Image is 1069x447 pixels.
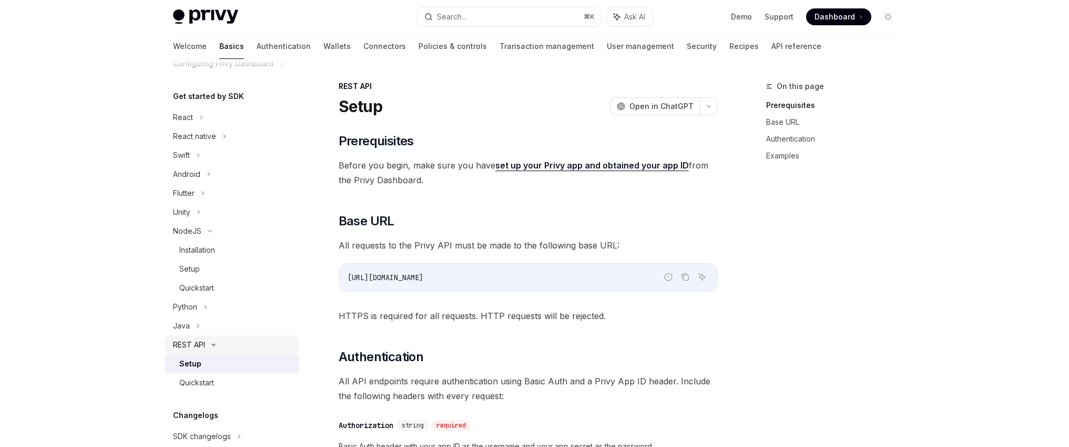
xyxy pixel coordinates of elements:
[173,320,190,332] div: Java
[687,34,717,59] a: Security
[766,147,905,164] a: Examples
[339,309,718,323] span: HTTPS is required for all requests. HTTP requests will be rejected.
[165,260,299,279] a: Setup
[417,7,601,26] button: Search...⌘K
[766,114,905,131] a: Base URL
[173,149,190,162] div: Swift
[173,90,244,103] h5: Get started by SDK
[179,244,215,256] div: Installation
[729,34,759,59] a: Recipes
[607,34,674,59] a: User management
[815,12,855,22] span: Dashboard
[173,409,218,422] h5: Changelogs
[695,270,709,284] button: Ask AI
[173,225,201,237] div: NodeJS
[173,9,238,24] img: light logo
[629,101,694,112] span: Open in ChatGPT
[806,8,871,25] a: Dashboard
[165,354,299,373] a: Setup
[777,80,824,93] span: On this page
[173,339,205,351] div: REST API
[339,81,718,92] div: REST API
[179,376,214,389] div: Quickstart
[339,374,718,403] span: All API endpoints require authentication using Basic Auth and a Privy App ID header. Include the ...
[339,238,718,253] span: All requests to the Privy API must be made to the following base URL:
[219,34,244,59] a: Basics
[678,270,692,284] button: Copy the contents from the code block
[606,7,653,26] button: Ask AI
[610,97,700,115] button: Open in ChatGPT
[584,13,595,21] span: ⌘ K
[165,373,299,392] a: Quickstart
[432,420,470,431] div: required
[173,430,231,443] div: SDK changelogs
[339,158,718,187] span: Before you begin, make sure you have from the Privy Dashboard.
[339,420,393,431] div: Authorization
[173,111,193,124] div: React
[173,130,216,143] div: React native
[348,273,423,282] span: [URL][DOMAIN_NAME]
[323,34,351,59] a: Wallets
[339,133,414,150] span: Prerequisites
[402,421,424,430] span: string
[419,34,487,59] a: Policies & controls
[165,241,299,260] a: Installation
[173,187,195,200] div: Flutter
[771,34,821,59] a: API reference
[339,213,394,230] span: Base URL
[339,349,424,365] span: Authentication
[495,160,689,171] a: set up your Privy app and obtained your app ID
[731,12,752,22] a: Demo
[179,282,214,294] div: Quickstart
[339,97,382,116] h1: Setup
[179,357,201,370] div: Setup
[257,34,311,59] a: Authentication
[363,34,406,59] a: Connectors
[179,263,200,275] div: Setup
[500,34,594,59] a: Transaction management
[661,270,675,284] button: Report incorrect code
[765,12,793,22] a: Support
[766,97,905,114] a: Prerequisites
[624,12,645,22] span: Ask AI
[437,11,466,23] div: Search...
[173,34,207,59] a: Welcome
[766,131,905,147] a: Authentication
[173,301,197,313] div: Python
[173,168,200,181] div: Android
[173,206,190,218] div: Unity
[880,8,897,25] button: Toggle dark mode
[165,279,299,297] a: Quickstart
